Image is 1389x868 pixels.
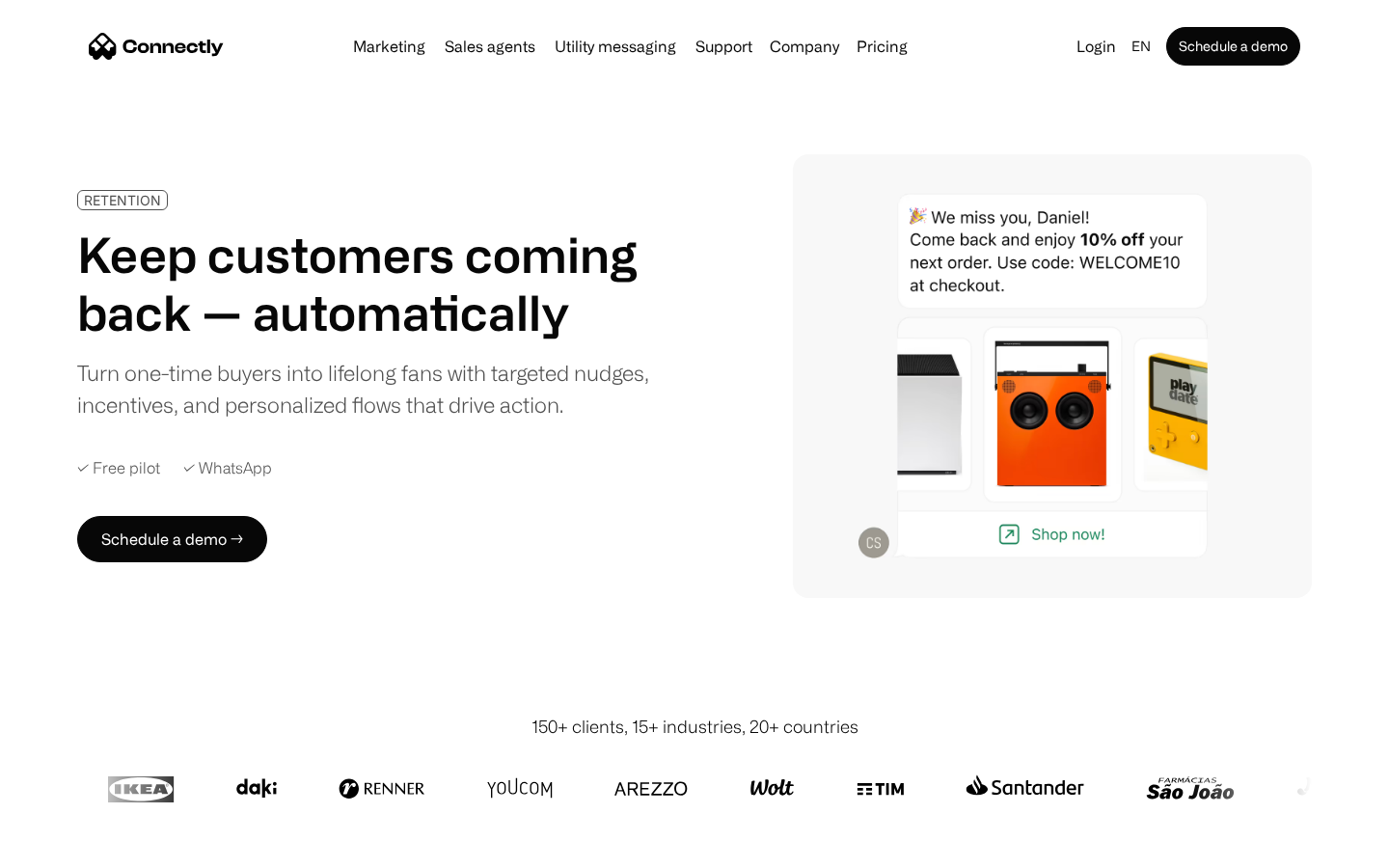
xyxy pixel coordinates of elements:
[688,39,760,54] a: Support
[77,357,664,420] div: Turn one-time buyers into lifelong fans with targeted nudges, incentives, and personalized flows ...
[183,459,272,477] div: ✓ WhatsApp
[770,33,839,60] div: Company
[345,39,433,54] a: Marketing
[849,39,915,54] a: Pricing
[77,226,664,341] h1: Keep customers coming back — automatically
[1166,27,1300,66] a: Schedule a demo
[39,834,116,861] ul: Language list
[1069,33,1124,60] a: Login
[77,516,267,562] a: Schedule a demo →
[19,832,116,861] aside: Language selected: English
[547,39,684,54] a: Utility messaging
[1131,33,1151,60] div: en
[531,714,858,740] div: 150+ clients, 15+ industries, 20+ countries
[84,193,161,207] div: RETENTION
[77,459,160,477] div: ✓ Free pilot
[437,39,543,54] a: Sales agents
